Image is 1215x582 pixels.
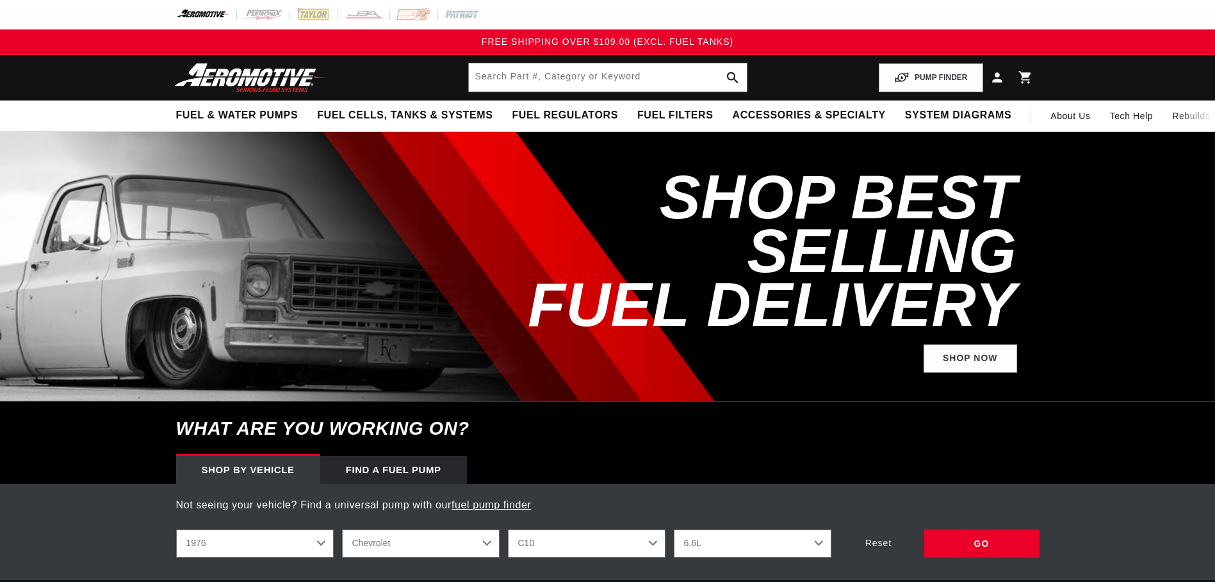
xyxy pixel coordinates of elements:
[144,401,1072,456] h6: What are you working on?
[723,101,895,131] summary: Accessories & Specialty
[502,101,627,131] summary: Fuel Regulators
[895,101,1021,131] summary: System Diagrams
[469,170,1017,332] h2: SHOP BEST SELLING FUEL DELIVERY
[637,109,714,122] span: Fuel Filters
[469,63,747,92] input: Search by Part Number, Category or Keyword
[674,529,831,558] select: Engine
[628,101,723,131] summary: Fuel Filters
[320,456,467,484] div: Find a Fuel Pump
[176,497,1040,513] p: Not seeing your vehicle? Find a universal pump with our
[924,529,1040,558] div: GO
[307,101,502,131] summary: Fuel Cells, Tanks & Systems
[342,529,500,558] select: Make
[1110,109,1154,123] span: Tech Help
[176,456,320,484] div: Shop by vehicle
[452,499,531,510] a: fuel pump finder
[176,109,298,122] span: Fuel & Water Pumps
[512,109,617,122] span: Fuel Regulators
[1100,101,1163,131] summary: Tech Help
[924,344,1017,373] a: Shop Now
[840,529,918,558] div: Reset
[1050,111,1090,121] span: About Us
[1172,109,1210,123] span: Rebuilds
[508,529,665,558] select: Model
[719,63,747,92] button: search button
[1041,101,1100,131] a: About Us
[879,63,983,92] button: PUMP FINDER
[317,109,493,122] span: Fuel Cells, Tanks & Systems
[171,63,331,93] img: Aeromotive
[733,109,886,122] span: Accessories & Specialty
[176,529,334,558] select: Year
[482,36,733,47] span: FREE SHIPPING OVER $109.00 (EXCL. FUEL TANKS)
[905,109,1011,122] span: System Diagrams
[167,101,308,131] summary: Fuel & Water Pumps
